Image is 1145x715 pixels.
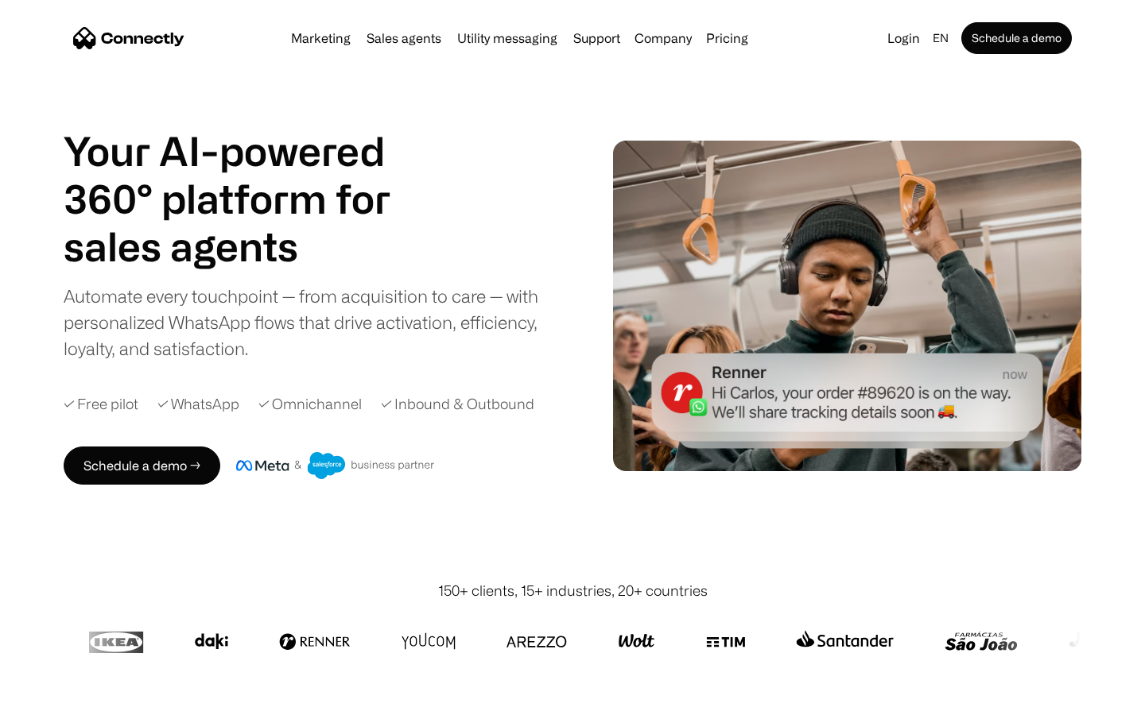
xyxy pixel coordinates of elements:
[933,27,949,49] div: en
[157,393,239,415] div: ✓ WhatsApp
[64,222,429,270] h1: sales agents
[635,27,692,49] div: Company
[961,22,1072,54] a: Schedule a demo
[381,393,534,415] div: ✓ Inbound & Outbound
[64,446,220,485] a: Schedule a demo →
[258,393,362,415] div: ✓ Omnichannel
[285,32,357,44] a: Marketing
[451,32,564,44] a: Utility messaging
[360,32,448,44] a: Sales agents
[881,27,926,49] a: Login
[700,32,755,44] a: Pricing
[64,283,565,361] div: Automate every touchpoint — from acquisition to care — with personalized WhatsApp flows that driv...
[16,686,95,709] aside: Language selected: English
[236,452,435,479] img: Meta and Salesforce business partner badge.
[64,127,429,222] h1: Your AI-powered 360° platform for
[438,580,708,601] div: 150+ clients, 15+ industries, 20+ countries
[32,687,95,709] ul: Language list
[567,32,627,44] a: Support
[64,393,138,415] div: ✓ Free pilot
